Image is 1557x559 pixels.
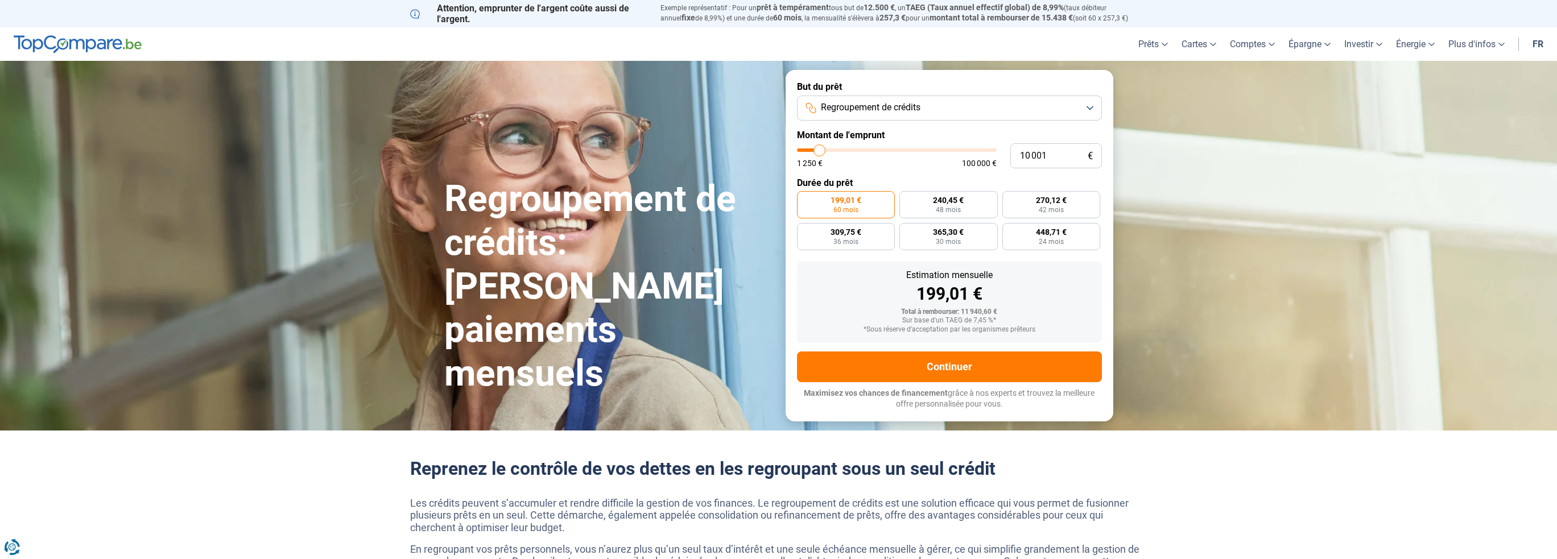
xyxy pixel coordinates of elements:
[821,101,920,114] span: Regroupement de crédits
[757,3,829,12] span: prêt à tempérament
[797,388,1102,410] p: grâce à nos experts et trouvez la meilleure offre personnalisée pour vous.
[410,3,647,24] p: Attention, emprunter de l'argent coûte aussi de l'argent.
[831,196,861,204] span: 199,01 €
[1039,206,1064,213] span: 42 mois
[1442,27,1511,61] a: Plus d'infos
[797,96,1102,121] button: Regroupement de crédits
[933,228,964,236] span: 365,30 €
[1337,27,1389,61] a: Investir
[410,497,1147,534] p: Les crédits peuvent s’accumuler et rendre difficile la gestion de vos finances. Le regroupement d...
[804,388,948,397] span: Maximisez vos chances de financement
[797,177,1102,188] label: Durée du prêt
[930,13,1073,22] span: montant total à rembourser de 15.438 €
[936,238,961,245] span: 30 mois
[1389,27,1442,61] a: Énergie
[962,159,997,167] span: 100 000 €
[797,81,1102,92] label: But du prêt
[933,196,964,204] span: 240,45 €
[906,3,1064,12] span: TAEG (Taux annuel effectif global) de 8,99%
[806,326,1093,334] div: *Sous réserve d'acceptation par les organismes prêteurs
[773,13,802,22] span: 60 mois
[14,35,142,53] img: TopCompare
[806,308,1093,316] div: Total à rembourser: 11 940,60 €
[1036,196,1067,204] span: 270,12 €
[864,3,895,12] span: 12.500 €
[660,3,1147,23] p: Exemple représentatif : Pour un tous but de , un (taux débiteur annuel de 8,99%) et une durée de ...
[833,206,858,213] span: 60 mois
[410,458,1147,479] h2: Reprenez le contrôle de vos dettes en les regroupant sous un seul crédit
[797,351,1102,382] button: Continuer
[1131,27,1175,61] a: Prêts
[879,13,906,22] span: 257,3 €
[806,317,1093,325] div: Sur base d'un TAEG de 7,45 %*
[1175,27,1223,61] a: Cartes
[797,159,823,167] span: 1 250 €
[1223,27,1282,61] a: Comptes
[1282,27,1337,61] a: Épargne
[806,271,1093,280] div: Estimation mensuelle
[444,177,772,396] h1: Regroupement de crédits: [PERSON_NAME] paiements mensuels
[833,238,858,245] span: 36 mois
[806,285,1093,303] div: 199,01 €
[936,206,961,213] span: 48 mois
[1036,228,1067,236] span: 448,71 €
[1088,151,1093,161] span: €
[682,13,695,22] span: fixe
[1039,238,1064,245] span: 24 mois
[831,228,861,236] span: 309,75 €
[1526,27,1550,61] a: fr
[797,130,1102,140] label: Montant de l'emprunt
